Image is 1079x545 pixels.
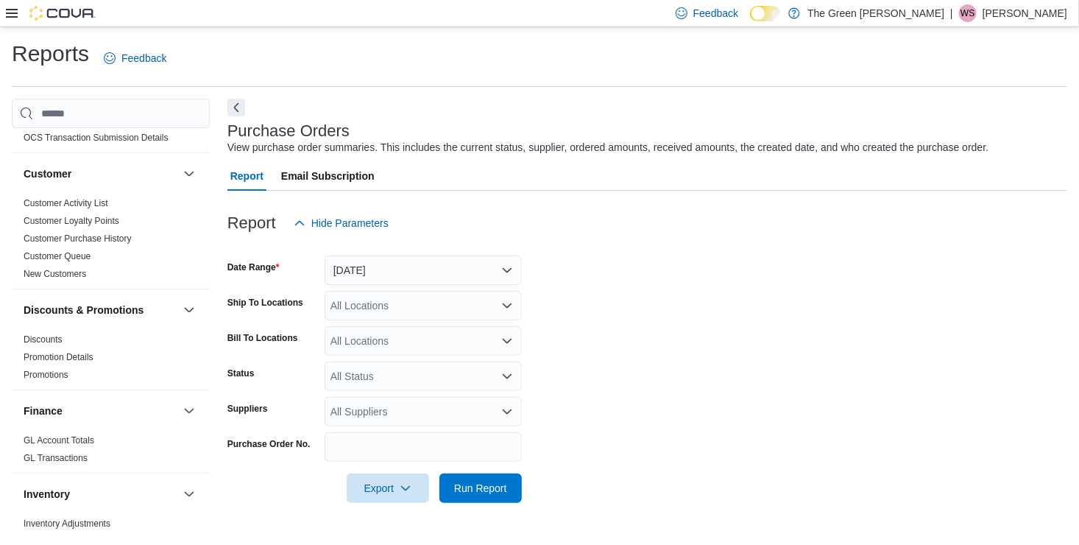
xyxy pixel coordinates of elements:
[227,438,311,450] label: Purchase Order No.
[807,4,944,22] p: The Green [PERSON_NAME]
[12,432,210,473] div: Finance
[227,297,303,309] label: Ship To Locations
[98,43,172,73] a: Feedback
[24,334,63,345] span: Discounts
[24,251,91,261] a: Customer Queue
[24,452,88,464] span: GL Transactions
[454,481,507,496] span: Run Report
[12,331,210,390] div: Discounts & Promotions
[24,303,177,317] button: Discounts & Promotions
[501,300,513,312] button: Open list of options
[355,474,420,503] span: Export
[24,518,110,529] a: Inventory Adjustments
[281,161,375,191] span: Email Subscription
[288,208,395,238] button: Hide Parameters
[227,99,245,116] button: Next
[24,404,63,418] h3: Finance
[12,39,89,68] h1: Reports
[24,453,88,463] a: GL Transactions
[230,161,263,191] span: Report
[121,51,166,66] span: Feedback
[950,4,953,22] p: |
[24,197,108,209] span: Customer Activity List
[24,132,169,144] span: OCS Transaction Submission Details
[24,404,177,418] button: Finance
[24,166,71,181] h3: Customer
[227,214,276,232] h3: Report
[24,233,132,244] a: Customer Purchase History
[501,370,513,382] button: Open list of options
[24,487,177,502] button: Inventory
[750,21,751,22] span: Dark Mode
[24,435,94,446] span: GL Account Totals
[24,370,68,380] a: Promotions
[12,194,210,289] div: Customer
[29,6,96,21] img: Cova
[12,129,210,152] div: Compliance
[24,269,86,279] a: New Customers
[24,518,110,530] span: Inventory Adjustments
[24,351,93,363] span: Promotion Details
[227,332,298,344] label: Bill To Locations
[180,485,198,503] button: Inventory
[24,487,70,502] h3: Inventory
[24,215,119,227] span: Customer Loyalty Points
[439,474,522,503] button: Run Report
[750,6,781,21] input: Dark Mode
[24,250,91,262] span: Customer Queue
[693,6,738,21] span: Feedback
[24,166,177,181] button: Customer
[227,122,350,140] h3: Purchase Orders
[24,435,94,446] a: GL Account Totals
[311,216,389,231] span: Hide Parameters
[227,403,268,415] label: Suppliers
[983,4,1067,22] p: [PERSON_NAME]
[24,216,119,226] a: Customer Loyalty Points
[325,256,522,285] button: [DATE]
[24,369,68,381] span: Promotions
[227,261,280,273] label: Date Range
[180,165,198,183] button: Customer
[24,334,63,345] a: Discounts
[227,140,989,155] div: View purchase order summaries. This includes the current status, supplier, ordered amounts, recei...
[24,198,108,208] a: Customer Activity List
[24,133,169,143] a: OCS Transaction Submission Details
[501,335,513,347] button: Open list of options
[961,4,974,22] span: WS
[227,368,255,379] label: Status
[24,303,144,317] h3: Discounts & Promotions
[347,474,429,503] button: Export
[180,402,198,420] button: Finance
[180,301,198,319] button: Discounts & Promotions
[24,352,93,362] a: Promotion Details
[501,406,513,418] button: Open list of options
[24,268,86,280] span: New Customers
[959,4,977,22] div: Wesley Simpson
